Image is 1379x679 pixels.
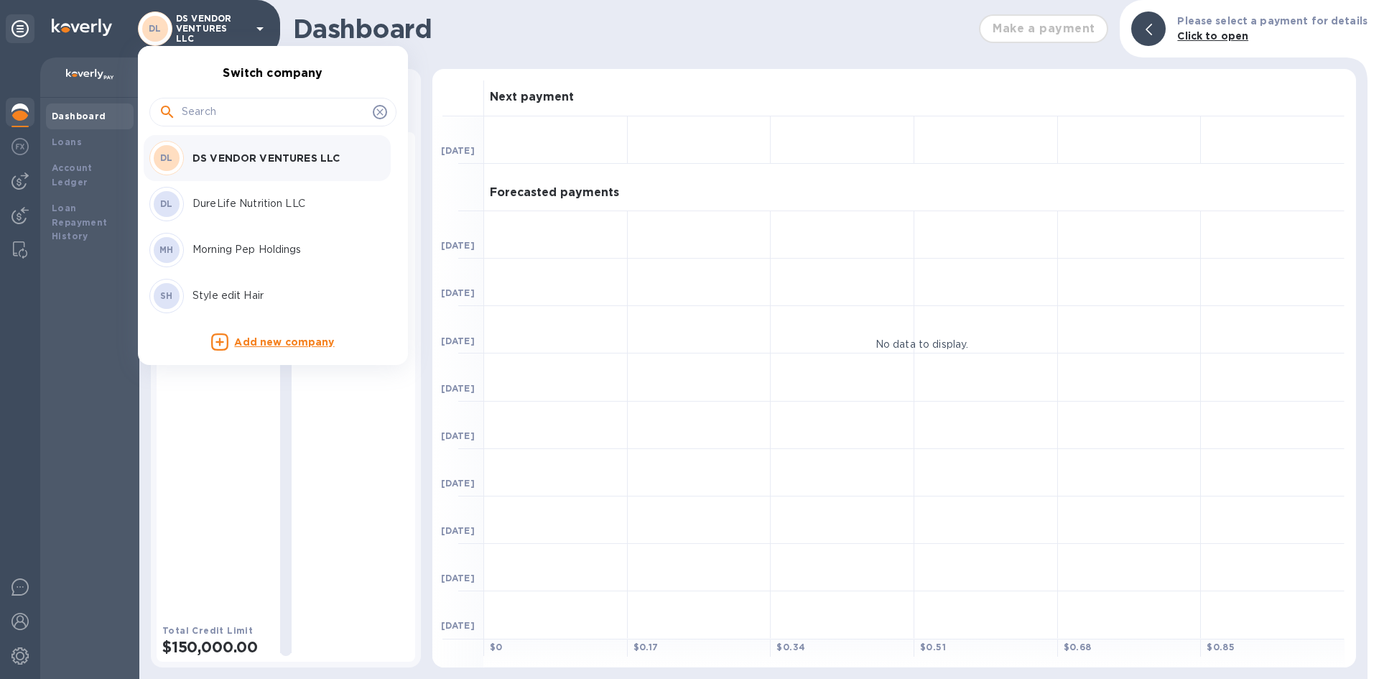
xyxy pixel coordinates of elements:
b: DL [160,198,173,209]
b: DL [160,152,173,163]
b: MH [159,244,174,255]
p: DureLife Nutrition LLC [192,196,373,211]
input: Search [182,101,367,123]
p: Add new company [234,335,334,351]
p: Morning Pep Holdings [192,242,373,257]
p: DS VENDOR VENTURES LLC [192,151,373,165]
b: SH [160,290,173,301]
p: Style edit Hair [192,288,373,303]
